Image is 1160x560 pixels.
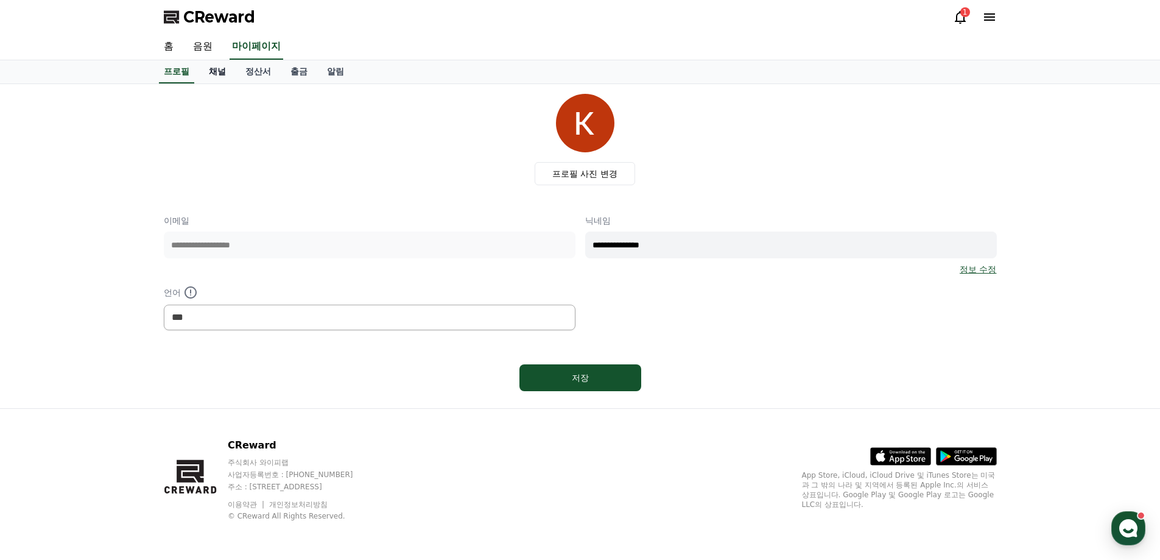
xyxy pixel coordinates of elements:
a: 개인정보처리방침 [269,500,328,509]
p: CReward [228,438,376,453]
a: 음원 [183,34,222,60]
a: 마이페이지 [230,34,283,60]
span: 홈 [38,405,46,414]
a: 이용약관 [228,500,266,509]
button: 저장 [519,364,641,391]
img: profile_image [556,94,614,152]
label: 프로필 사진 변경 [535,162,635,185]
p: 이메일 [164,214,575,227]
p: 언어 [164,285,575,300]
a: 설정 [157,386,234,417]
a: 정보 수정 [960,263,996,275]
a: 채널 [199,60,236,83]
span: 대화 [111,405,126,415]
p: 닉네임 [585,214,997,227]
span: 설정 [188,405,203,414]
p: App Store, iCloud, iCloud Drive 및 iTunes Store는 미국과 그 밖의 나라 및 지역에서 등록된 Apple Inc.의 서비스 상표입니다. Goo... [802,470,997,509]
p: © CReward All Rights Reserved. [228,511,376,521]
a: CReward [164,7,255,27]
a: 정산서 [236,60,281,83]
p: 사업자등록번호 : [PHONE_NUMBER] [228,470,376,480]
div: 1 [960,7,970,17]
a: 출금 [281,60,317,83]
a: 대화 [80,386,157,417]
p: 주소 : [STREET_ADDRESS] [228,482,376,492]
a: 1 [953,10,968,24]
a: 프로필 [159,60,194,83]
a: 알림 [317,60,354,83]
a: 홈 [154,34,183,60]
span: CReward [183,7,255,27]
p: 주식회사 와이피랩 [228,458,376,467]
div: 저장 [544,372,617,384]
a: 홈 [4,386,80,417]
